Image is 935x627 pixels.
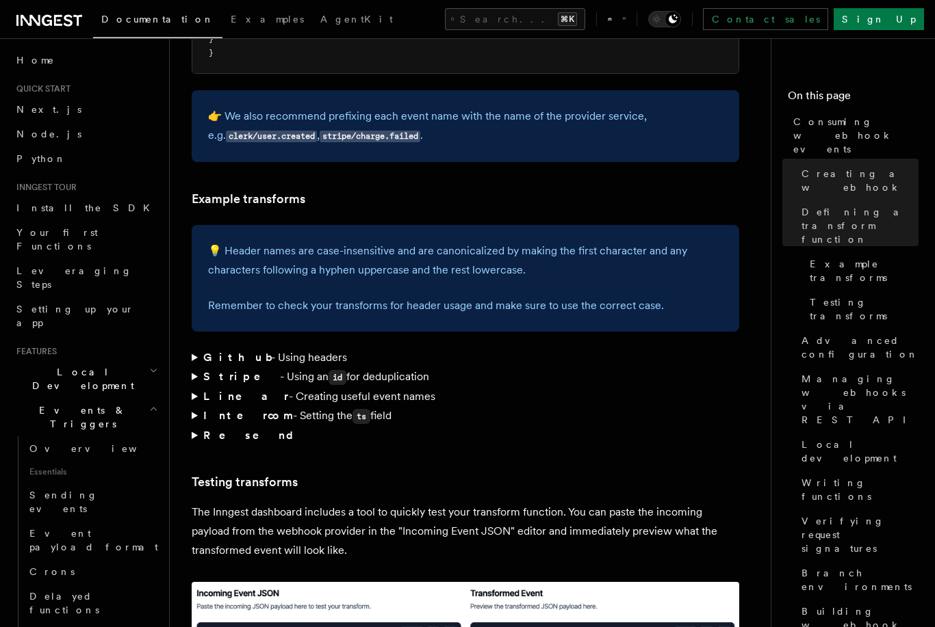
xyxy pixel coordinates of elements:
[793,115,919,156] span: Consuming webhook events
[11,122,161,146] a: Node.js
[208,241,723,280] p: 💡 Header names are case-insensitive and are canonicalized by making the first character and any c...
[192,348,739,367] summary: Github- Using headers
[802,167,919,194] span: Creating a webhook
[29,490,98,514] span: Sending events
[93,4,222,38] a: Documentation
[16,104,81,115] span: Next.js
[208,107,723,146] p: 👉 We also recommend prefixing each event name with the name of the provider service, e.g. , .
[796,200,919,252] a: Defining a transform function
[203,351,271,364] strong: Github
[192,387,739,406] summary: Linear- Creating useful event names
[788,88,919,109] h4: On this page
[24,521,161,559] a: Event payload format
[11,196,161,220] a: Install the SDK
[29,443,170,454] span: Overview
[834,8,924,30] a: Sign Up
[810,257,919,284] span: Example transforms
[320,131,420,142] code: stripe/charge.failed
[11,182,77,193] span: Inngest tour
[320,14,393,25] span: AgentKit
[11,360,161,398] button: Local Development
[445,8,585,30] button: Search...⌘K
[222,4,312,37] a: Examples
[11,297,161,335] a: Setting up your app
[24,461,161,483] span: Essentials
[16,53,55,67] span: Home
[192,503,739,560] p: The Inngest dashboard includes a tool to quickly test your transform function. You can paste the ...
[11,48,161,72] a: Home
[11,97,161,122] a: Next.js
[16,129,81,139] span: Node.js
[203,370,280,383] strong: Stripe
[810,295,919,323] span: Testing transforms
[226,131,317,142] code: clerk/user.created
[329,370,346,385] code: id
[208,296,723,315] p: Remember to check your transforms for header usage and make sure to use the correct case.
[11,365,149,392] span: Local Development
[796,432,919,470] a: Local development
[101,14,214,25] span: Documentation
[788,109,919,161] a: Consuming webhook events
[24,436,161,461] a: Overview
[802,205,919,246] span: Defining a transform function
[16,265,132,290] span: Leveraging Steps
[24,483,161,521] a: Sending events
[802,372,919,427] span: Managing webhooks via REST API
[802,566,919,593] span: Branch environments
[231,14,304,25] span: Examples
[29,528,158,552] span: Event payload format
[796,509,919,561] a: Verifying request signatures
[804,252,919,290] a: Example transforms
[558,12,577,26] kbd: ⌘K
[802,334,919,361] span: Advanced configuration
[804,290,919,328] a: Testing transforms
[192,406,739,426] summary: Intercom- Setting thetsfield
[802,476,919,503] span: Writing functions
[312,4,401,37] a: AgentKit
[24,559,161,584] a: Crons
[29,591,99,615] span: Delayed functions
[796,561,919,599] a: Branch environments
[209,48,214,57] span: }
[796,161,919,200] a: Creating a webhook
[11,146,161,171] a: Python
[192,367,739,387] summary: Stripe- Using anidfor deduplication
[16,304,134,328] span: Setting up your app
[16,202,158,213] span: Install the SDK
[11,258,161,297] a: Leveraging Steps
[796,366,919,432] a: Managing webhooks via REST API
[16,153,66,164] span: Python
[796,328,919,366] a: Advanced configuration
[16,227,98,252] span: Your first Functions
[11,220,161,258] a: Your first Functions
[203,409,293,422] strong: Intercom
[796,470,919,509] a: Writing functions
[192,472,298,492] a: Testing transforms
[24,584,161,622] a: Delayed functions
[209,34,214,44] span: }
[648,11,681,27] button: Toggle dark mode
[29,566,75,577] span: Crons
[802,438,919,465] span: Local development
[703,8,828,30] a: Contact sales
[11,83,71,94] span: Quick start
[11,403,149,431] span: Events & Triggers
[192,426,739,445] summary: Resend
[353,409,370,424] code: ts
[11,346,57,357] span: Features
[11,398,161,436] button: Events & Triggers
[203,429,305,442] strong: Resend
[192,189,305,209] a: Example transforms
[802,514,919,555] span: Verifying request signatures
[203,390,289,403] strong: Linear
